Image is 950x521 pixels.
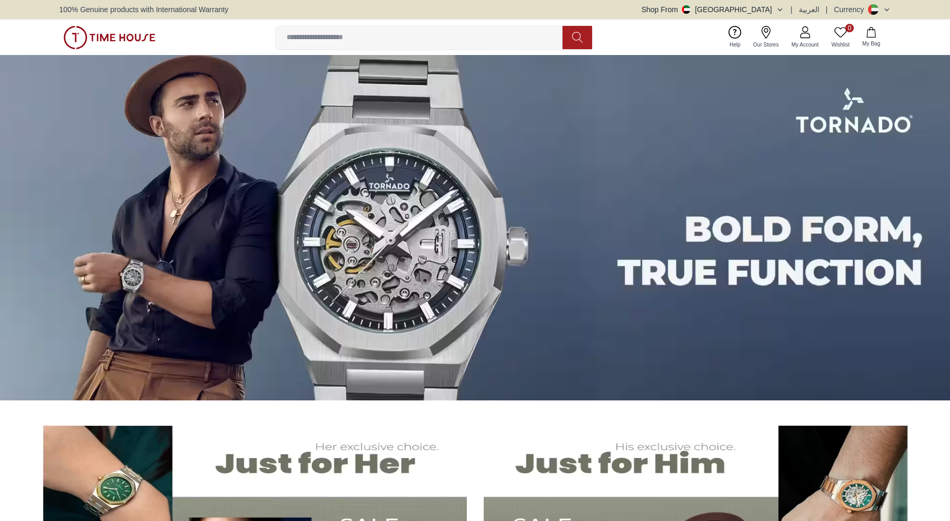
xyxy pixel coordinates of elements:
span: 100% Genuine products with International Warranty [59,4,228,15]
img: United Arab Emirates [682,5,690,14]
a: Our Stores [747,24,785,51]
span: My Bag [858,40,884,48]
a: 0Wishlist [825,24,856,51]
div: Currency [834,4,868,15]
button: My Bag [856,25,887,50]
a: Help [723,24,747,51]
span: | [790,4,792,15]
img: ... [63,26,155,49]
button: Shop From[GEOGRAPHIC_DATA] [641,4,784,15]
span: My Account [787,41,823,49]
span: Help [725,41,745,49]
button: العربية [799,4,819,15]
span: Wishlist [827,41,854,49]
span: Our Stores [749,41,783,49]
span: 0 [845,24,854,32]
span: | [826,4,828,15]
